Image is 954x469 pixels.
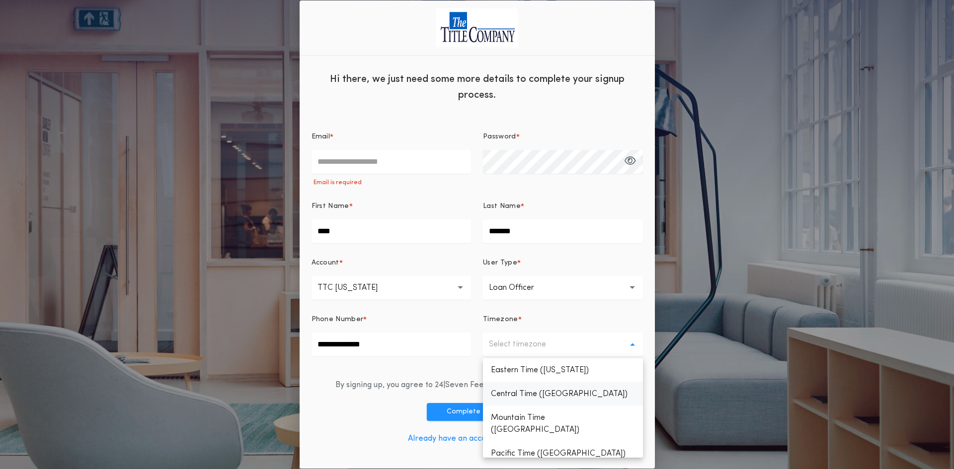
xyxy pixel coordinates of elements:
p: Eastern Time ([US_STATE]) [483,358,643,382]
p: Phone Number [312,315,364,325]
input: First Name* [312,219,472,243]
p: Last Name [483,201,521,211]
p: TTC [US_STATE] [318,282,394,294]
p: Password [483,132,516,142]
button: Loan Officer [483,276,643,300]
p: Account [312,258,339,268]
button: TTC [US_STATE] [312,276,472,300]
div: Hi there, we just need some more details to complete your signup process. [300,64,655,108]
ul: Select timezone [483,358,643,458]
p: User Type [483,258,517,268]
p: Email [312,132,330,142]
img: logo [436,8,518,47]
button: Complete Sign Up [427,403,527,421]
p: Central Time ([GEOGRAPHIC_DATA]) [483,382,643,406]
a: Already have an account? Log in here. [408,435,547,443]
p: First Name [312,201,349,211]
button: Select timezone [483,333,643,356]
button: Password* [625,150,636,174]
p: Loan Officer [489,282,550,294]
input: Phone Number* [312,333,472,356]
p: Mountain Time ([GEOGRAPHIC_DATA]) [483,406,643,442]
p: Timezone [483,315,518,325]
p: Select timezone [489,338,562,350]
input: Email* [312,150,472,174]
p: Pacific Time ([GEOGRAPHIC_DATA]) [483,442,643,466]
input: Password* [483,150,643,174]
input: Last Name* [483,219,643,243]
div: By signing up, you agree to 24|Seven Fees and [335,379,619,391]
p: Email is required [312,179,472,187]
